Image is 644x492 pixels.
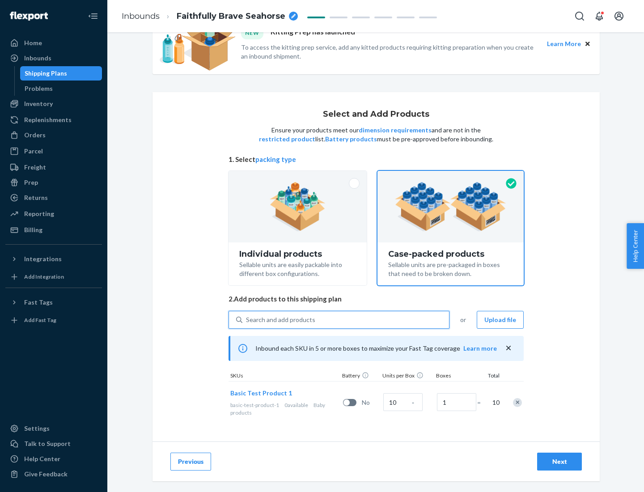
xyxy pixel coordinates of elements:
[284,402,308,408] span: 0 available
[246,315,315,324] div: Search and add products
[479,372,501,381] div: Total
[362,398,380,407] span: No
[477,311,524,329] button: Upload file
[24,470,68,479] div: Give Feedback
[25,69,67,78] div: Shipping Plans
[230,401,339,416] div: Baby products
[477,398,486,407] span: =
[24,193,48,202] div: Returns
[239,250,356,259] div: Individual products
[20,81,102,96] a: Problems
[460,315,466,324] span: or
[5,295,102,310] button: Fast Tags
[571,7,589,25] button: Open Search Box
[24,316,56,324] div: Add Fast Tag
[395,182,506,231] img: case-pack.59cecea509d18c883b923b81aeac6d0b.png
[25,84,53,93] div: Problems
[491,398,500,407] span: 10
[177,11,285,22] span: Faithfully Brave Seahorse
[5,437,102,451] a: Talk to Support
[241,27,263,39] div: NEW
[24,225,42,234] div: Billing
[24,178,38,187] div: Prep
[388,259,513,278] div: Sellable units are pre-packaged in boxes that need to be broken down.
[537,453,582,471] button: Next
[24,99,53,108] div: Inventory
[229,372,340,381] div: SKUs
[84,7,102,25] button: Close Navigation
[259,135,315,144] button: restricted product
[239,259,356,278] div: Sellable units are easily packable into different box configurations.
[610,7,628,25] button: Open account menu
[5,421,102,436] a: Settings
[229,336,524,361] div: Inbound each SKU in 5 or more boxes to maximize your Fast Tag coverage
[5,36,102,50] a: Home
[381,372,434,381] div: Units per Box
[590,7,608,25] button: Open notifications
[24,54,51,63] div: Inbounds
[24,147,43,156] div: Parcel
[24,439,71,448] div: Talk to Support
[241,43,539,61] p: To access the kitting prep service, add any kitted products requiring kitting preparation when yo...
[5,467,102,481] button: Give Feedback
[24,163,46,172] div: Freight
[229,155,524,164] span: 1. Select
[5,144,102,158] a: Parcel
[230,402,279,408] span: basic-test-product-1
[5,51,102,65] a: Inbounds
[24,115,72,124] div: Replenishments
[270,182,326,231] img: individual-pack.facf35554cb0f1810c75b2bd6df2d64e.png
[24,254,62,263] div: Integrations
[504,344,513,353] button: close
[5,270,102,284] a: Add Integration
[24,273,64,280] div: Add Integration
[583,39,593,49] button: Close
[5,207,102,221] a: Reporting
[513,398,522,407] div: Remove Item
[437,393,476,411] input: Number of boxes
[229,294,524,304] span: 2. Add products to this shipping plan
[24,131,46,140] div: Orders
[340,372,381,381] div: Battery
[463,344,497,353] button: Learn more
[627,223,644,269] button: Help Center
[434,372,479,381] div: Boxes
[5,128,102,142] a: Orders
[5,97,102,111] a: Inventory
[114,3,305,30] ol: breadcrumbs
[359,126,432,135] button: dimension requirements
[5,252,102,266] button: Integrations
[383,393,423,411] input: Case Quantity
[5,452,102,466] a: Help Center
[24,38,42,47] div: Home
[545,457,574,466] div: Next
[5,191,102,205] a: Returns
[271,27,355,39] p: Kitting Prep has launched
[258,126,494,144] p: Ensure your products meet our and are not in the list. must be pre-approved before inbounding.
[122,11,160,21] a: Inbounds
[230,389,292,398] button: Basic Test Product 1
[5,313,102,327] a: Add Fast Tag
[10,12,48,21] img: Flexport logo
[547,39,581,49] button: Learn More
[24,209,54,218] div: Reporting
[5,113,102,127] a: Replenishments
[24,424,50,433] div: Settings
[323,110,429,119] h1: Select and Add Products
[325,135,377,144] button: Battery products
[5,160,102,174] a: Freight
[20,66,102,81] a: Shipping Plans
[255,155,296,164] button: packing type
[24,454,60,463] div: Help Center
[388,250,513,259] div: Case-packed products
[24,298,53,307] div: Fast Tags
[170,453,211,471] button: Previous
[5,175,102,190] a: Prep
[230,389,292,397] span: Basic Test Product 1
[5,223,102,237] a: Billing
